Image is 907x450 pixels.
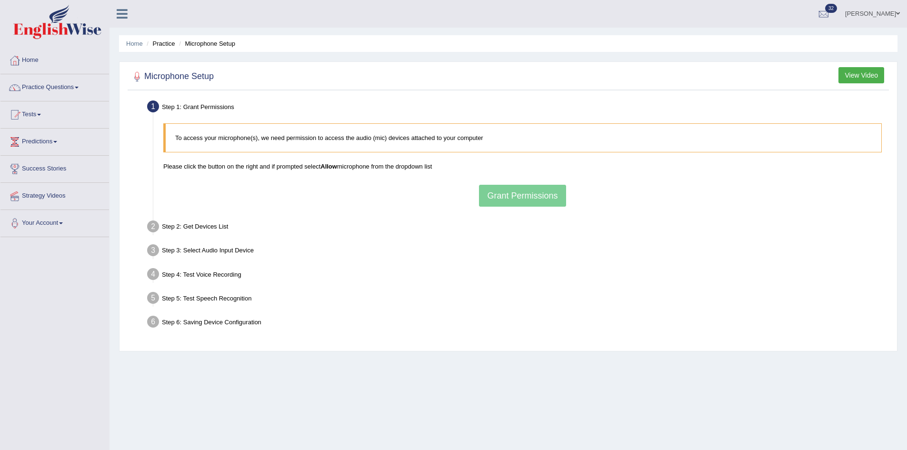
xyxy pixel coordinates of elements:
[175,133,872,142] p: To access your microphone(s), we need permission to access the audio (mic) devices attached to yo...
[838,67,884,83] button: View Video
[0,47,109,71] a: Home
[0,183,109,207] a: Strategy Videos
[143,289,893,310] div: Step 5: Test Speech Recognition
[126,40,143,47] a: Home
[143,313,893,334] div: Step 6: Saving Device Configuration
[143,265,893,286] div: Step 4: Test Voice Recording
[0,156,109,180] a: Success Stories
[130,70,214,84] h2: Microphone Setup
[144,39,175,48] li: Practice
[320,163,337,170] b: Allow
[0,101,109,125] a: Tests
[0,129,109,152] a: Predictions
[143,98,893,119] div: Step 1: Grant Permissions
[0,210,109,234] a: Your Account
[143,241,893,262] div: Step 3: Select Audio Input Device
[143,218,893,239] div: Step 2: Get Devices List
[0,74,109,98] a: Practice Questions
[825,4,837,13] span: 32
[163,162,882,171] p: Please click the button on the right and if prompted select microphone from the dropdown list
[177,39,235,48] li: Microphone Setup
